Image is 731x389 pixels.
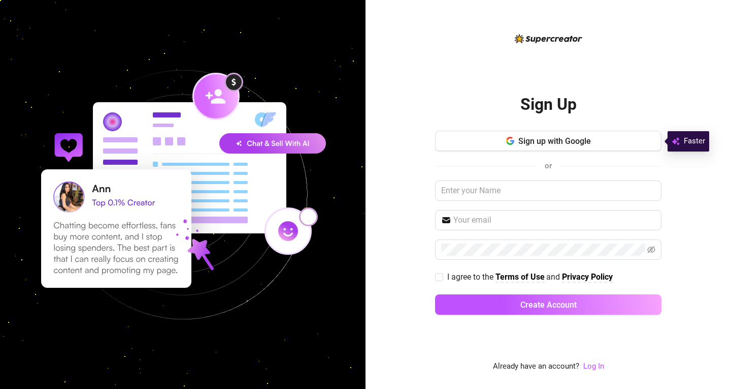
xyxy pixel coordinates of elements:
strong: Privacy Policy [562,272,613,282]
a: Privacy Policy [562,272,613,283]
a: Log In [583,361,604,373]
span: Faster [684,135,705,147]
h2: Sign Up [520,94,577,115]
span: Sign up with Google [518,136,591,146]
span: Already have an account? [493,361,579,373]
span: I agree to the [447,272,495,282]
button: Sign up with Google [435,131,661,151]
img: svg%3e [672,135,680,147]
span: or [545,161,552,170]
span: eye-invisible [647,246,655,254]
a: Terms of Use [495,272,545,283]
input: Your email [453,214,655,226]
button: Create Account [435,294,661,315]
img: logo-BBDzfeDw.svg [515,34,582,43]
span: Create Account [520,300,577,310]
img: signup-background-D0MIrEPF.svg [7,19,358,371]
span: and [546,272,562,282]
input: Enter your Name [435,181,661,201]
a: Log In [583,362,604,371]
strong: Terms of Use [495,272,545,282]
